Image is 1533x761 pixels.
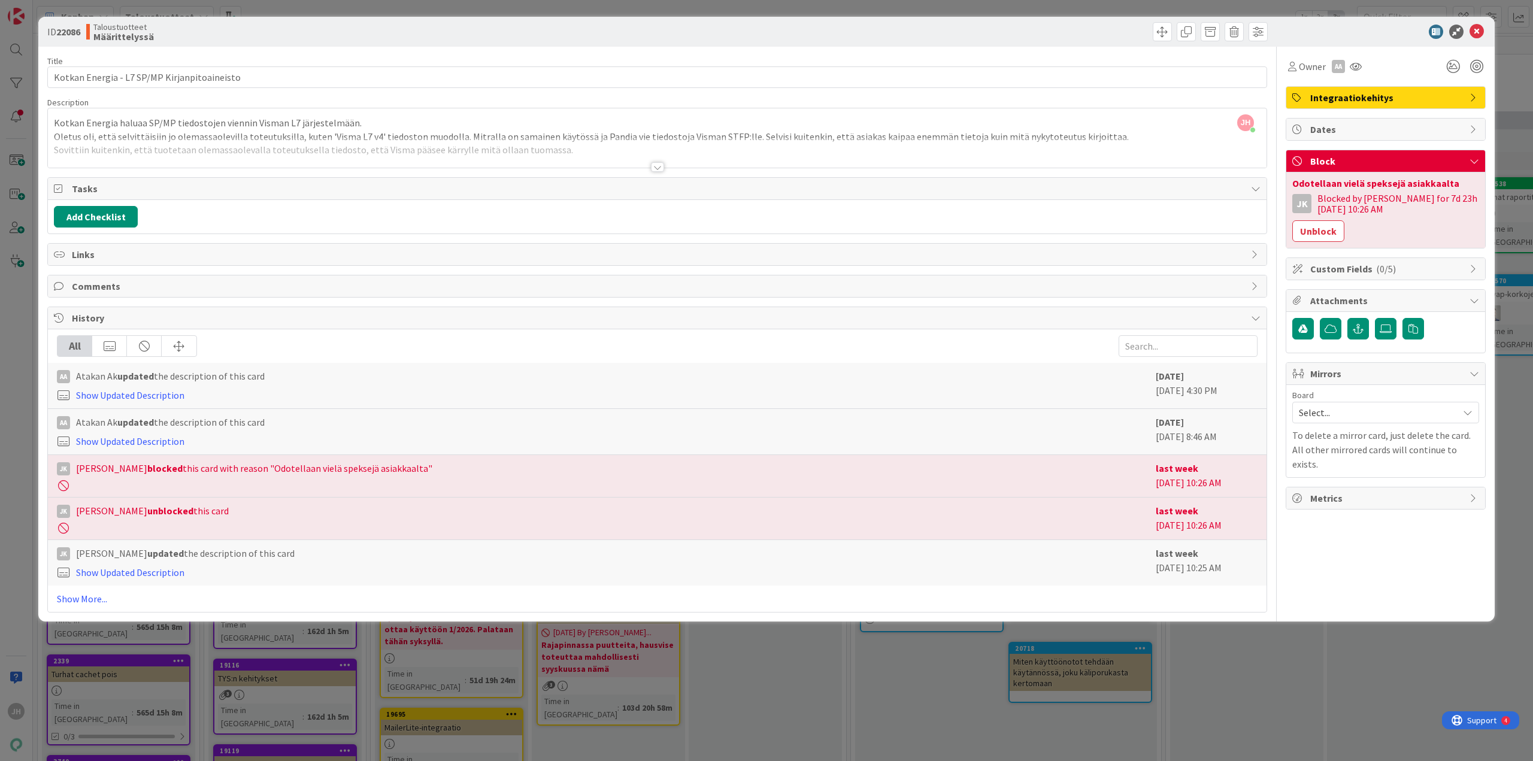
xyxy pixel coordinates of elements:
[72,181,1245,196] span: Tasks
[72,279,1245,293] span: Comments
[76,415,265,429] span: Atakan Ak the description of this card
[1156,370,1184,382] b: [DATE]
[1310,293,1464,308] span: Attachments
[57,505,70,518] div: JK
[117,370,154,382] b: updated
[1299,404,1452,421] span: Select...
[1156,504,1258,533] div: [DATE] 10:26 AM
[54,206,138,228] button: Add Checklist
[1237,114,1254,131] span: JH
[1156,416,1184,428] b: [DATE]
[62,5,65,14] div: 4
[54,116,1261,130] p: Kotkan Energia haluaa SP/MP tiedostojen viennin Visman L7 järjestelmään.
[47,56,63,66] label: Title
[1292,391,1314,399] span: Board
[147,462,183,474] b: blocked
[57,547,70,560] div: JK
[93,22,154,32] span: Taloustuotteet
[57,336,92,356] div: All
[1310,491,1464,505] span: Metrics
[72,247,1245,262] span: Links
[56,26,80,38] b: 22086
[76,461,432,475] span: [PERSON_NAME] this card with reason "Odotellaan vielä speksejä asiakkaalta"
[1156,505,1198,517] b: last week
[47,97,89,108] span: Description
[1156,462,1198,474] b: last week
[76,435,184,447] a: Show Updated Description
[76,369,265,383] span: Atakan Ak the description of this card
[1156,369,1258,402] div: [DATE] 4:30 PM
[1376,263,1396,275] span: ( 0/5 )
[1156,547,1198,559] b: last week
[57,416,70,429] div: AA
[57,370,70,383] div: AA
[72,311,1245,325] span: History
[1156,546,1258,580] div: [DATE] 10:25 AM
[54,130,1261,144] p: Oletus oli, että selvittäisiin jo olemassaolevilla toteutuksilla, kuten 'Visma L7 v4' tiedoston m...
[1156,461,1258,491] div: [DATE] 10:26 AM
[47,66,1267,88] input: type card name here...
[76,504,229,518] span: [PERSON_NAME] this card
[1310,366,1464,381] span: Mirrors
[1292,194,1311,213] div: JK
[93,32,154,41] b: Määrittelyssä
[1119,335,1258,357] input: Search...
[1310,90,1464,105] span: Integraatiokehitys
[57,462,70,475] div: JK
[1292,178,1479,188] div: Odotellaan vielä speksejä asiakkaalta
[1310,122,1464,137] span: Dates
[57,592,1258,606] a: Show More...
[147,505,193,517] b: unblocked
[1317,193,1479,214] div: Blocked by [PERSON_NAME] for 7d 23h [DATE] 10:26 AM
[1332,60,1345,73] div: AA
[117,416,154,428] b: updated
[76,546,295,560] span: [PERSON_NAME] the description of this card
[47,25,80,39] span: ID
[25,2,54,16] span: Support
[1299,59,1326,74] span: Owner
[1292,428,1479,471] p: To delete a mirror card, just delete the card. All other mirrored cards will continue to exists.
[147,547,184,559] b: updated
[1310,154,1464,168] span: Block
[76,566,184,578] a: Show Updated Description
[1156,415,1258,448] div: [DATE] 8:46 AM
[76,389,184,401] a: Show Updated Description
[1310,262,1464,276] span: Custom Fields
[1292,220,1344,242] button: Unblock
